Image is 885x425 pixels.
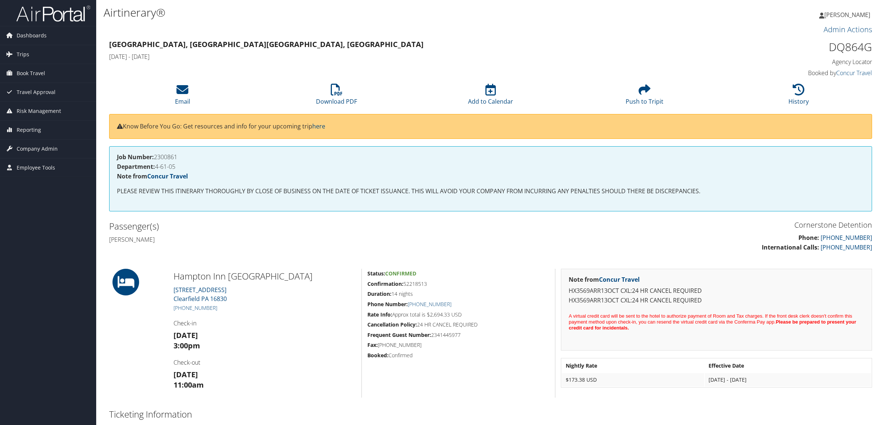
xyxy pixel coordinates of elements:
[109,220,485,232] h2: Passenger(s)
[17,102,61,120] span: Risk Management
[117,164,864,170] h4: 4-61-05
[17,140,58,158] span: Company Admin
[17,64,45,83] span: Book Travel
[17,121,41,139] span: Reporting
[367,321,417,328] strong: Cancellation Policy:
[109,235,485,244] h4: [PERSON_NAME]
[109,53,679,61] h4: [DATE] - [DATE]
[690,69,872,77] h4: Booked by
[562,373,704,386] td: $173.38 USD
[824,11,870,19] span: [PERSON_NAME]
[824,24,872,34] a: Admin Actions
[367,270,385,277] strong: Status:
[316,88,357,106] a: Download PDF
[16,5,90,22] img: airportal-logo.png
[562,359,704,372] th: Nightly Rate
[104,5,620,20] h1: Airtinerary®
[367,280,549,288] h5: 52218513
[468,88,513,106] a: Add to Calendar
[174,330,198,340] strong: [DATE]
[690,58,872,66] h4: Agency Locator
[367,301,408,308] strong: Phone Number:
[762,243,819,251] strong: International Calls:
[117,122,864,131] p: Know Before You Go: Get resources and info for your upcoming trip
[117,154,864,160] h4: 2300861
[367,331,431,338] strong: Frequent Guest Number:
[147,172,188,180] a: Concur Travel
[367,280,403,287] strong: Confirmation:
[367,290,549,298] h5: 14 nights
[626,88,663,106] a: Push to Tripit
[408,301,451,308] a: [PHONE_NUMBER]
[367,341,378,348] strong: Fax:
[705,373,871,386] td: [DATE] - [DATE]
[17,26,47,45] span: Dashboards
[821,234,872,242] a: [PHONE_NUMBER]
[174,341,200,351] strong: 3:00pm
[312,122,325,130] a: here
[175,88,190,106] a: Email
[367,352,549,359] h5: Confirmed
[569,319,856,331] strong: Please be prepared to present your credit card for incidentals.
[367,311,392,318] strong: Rate Info:
[117,172,188,180] strong: Note from
[174,270,356,282] h2: Hampton Inn [GEOGRAPHIC_DATA]
[569,286,864,305] p: HX3569ARR13OCT CXL:24 HR CANCEL REQUIRED HX3569ARR13OCT CXL:24 HR CANCEL REQUIRED
[367,341,549,349] h5: [PHONE_NUMBER]
[117,163,155,171] strong: Department:
[17,45,29,64] span: Trips
[174,369,198,379] strong: [DATE]
[174,286,227,303] a: [STREET_ADDRESS]Clearfield PA 16830
[109,408,872,421] h2: Ticketing Information
[109,39,424,49] strong: [GEOGRAPHIC_DATA], [GEOGRAPHIC_DATA] [GEOGRAPHIC_DATA], [GEOGRAPHIC_DATA]
[17,83,55,101] span: Travel Approval
[705,359,871,372] th: Effective Date
[367,321,549,328] h5: 24 HR CANCEL REQUIRED
[385,270,416,277] span: Confirmed
[798,234,819,242] strong: Phone:
[117,187,864,196] p: PLEASE REVIEW THIS ITINERARY THOROUGHLY BY CLOSE OF BUSINESS ON THE DATE OF TICKET ISSUANCE. THIS...
[367,290,391,297] strong: Duration:
[174,358,356,367] h4: Check-out
[788,88,809,106] a: History
[496,220,872,230] h3: Cornerstone Detention
[569,313,856,331] span: A virtual credit card will be sent to the hotel to authorize payment of Room and Tax charges. If ...
[690,39,872,55] h1: DQ864G
[367,352,388,359] strong: Booked:
[599,275,640,284] a: Concur Travel
[17,158,55,177] span: Employee Tools
[117,153,154,161] strong: Job Number:
[821,243,872,251] a: [PHONE_NUMBER]
[367,311,549,318] h5: Approx total is $2,694.33 USD
[836,69,872,77] a: Concur Travel
[174,304,217,311] a: [PHONE_NUMBER]
[569,275,640,284] strong: Note from
[819,4,878,26] a: [PERSON_NAME]
[174,319,356,327] h4: Check-in
[174,380,204,390] strong: 11:00am
[367,331,549,339] h5: 2341445977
